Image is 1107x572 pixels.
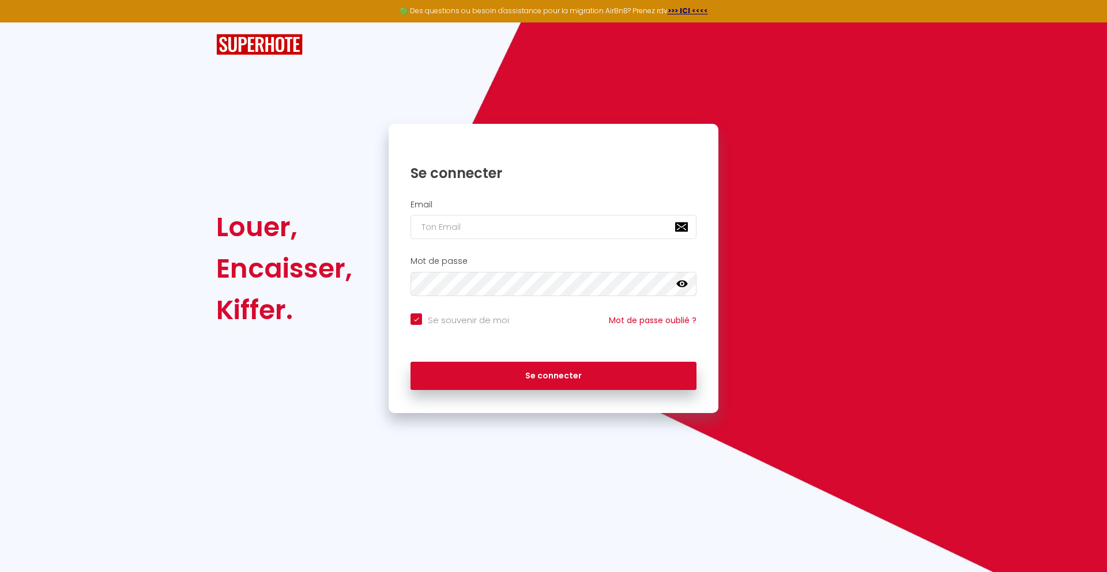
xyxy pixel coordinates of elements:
div: Louer, [216,206,352,248]
h1: Se connecter [411,164,696,182]
div: Encaisser, [216,248,352,289]
img: SuperHote logo [216,34,303,55]
h2: Mot de passe [411,256,696,266]
input: Ton Email [411,215,696,239]
div: Kiffer. [216,289,352,331]
h2: Email [411,200,696,210]
button: Se connecter [411,362,696,391]
a: Mot de passe oublié ? [609,315,696,326]
a: >>> ICI <<<< [668,6,708,16]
